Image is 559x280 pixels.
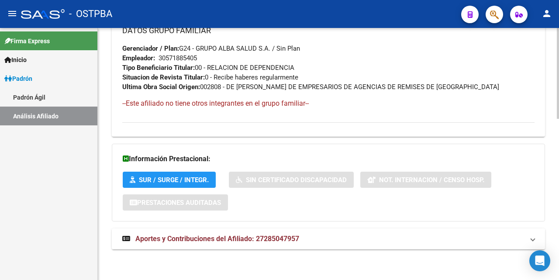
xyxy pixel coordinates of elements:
[137,199,221,207] span: Prestaciones Auditadas
[379,176,484,184] span: Not. Internacion / Censo Hosp.
[4,74,32,83] span: Padrón
[542,8,552,19] mat-icon: person
[360,172,491,188] button: Not. Internacion / Censo Hosp.
[69,4,112,24] span: - OSTPBA
[112,228,545,249] mat-expansion-panel-header: Aportes y Contribuciones del Afiliado: 27285047957
[123,194,228,211] button: Prestaciones Auditadas
[122,83,499,91] span: 002808 - DE [PERSON_NAME] DE EMPRESARIOS DE AGENCIAS DE REMISES DE [GEOGRAPHIC_DATA]
[123,172,216,188] button: SUR / SURGE / INTEGR.
[122,24,535,37] h3: DATOS GRUPO FAMILIAR
[122,64,195,72] strong: Tipo Beneficiario Titular:
[135,235,299,243] span: Aportes y Contribuciones del Afiliado: 27285047957
[122,83,200,91] strong: Ultima Obra Social Origen:
[122,45,300,52] span: G24 - GRUPO ALBA SALUD S.A. / Sin Plan
[529,250,550,271] div: Open Intercom Messenger
[122,54,155,62] strong: Empleador:
[7,8,17,19] mat-icon: menu
[159,53,197,63] div: 30571885405
[122,99,535,108] h4: --Este afiliado no tiene otros integrantes en el grupo familiar--
[122,73,205,81] strong: Situacion de Revista Titular:
[4,55,27,65] span: Inicio
[229,172,354,188] button: Sin Certificado Discapacidad
[139,176,209,184] span: SUR / SURGE / INTEGR.
[4,36,50,46] span: Firma Express
[123,153,534,165] h3: Información Prestacional:
[122,73,298,81] span: 0 - Recibe haberes regularmente
[246,176,347,184] span: Sin Certificado Discapacidad
[122,45,179,52] strong: Gerenciador / Plan:
[122,64,294,72] span: 00 - RELACION DE DEPENDENCIA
